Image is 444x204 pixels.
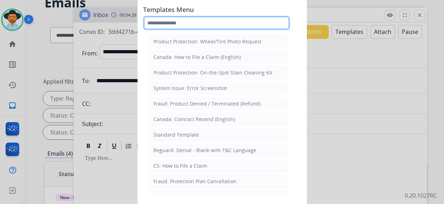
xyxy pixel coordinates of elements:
[153,38,262,45] div: Product Protection: Wheel/Tire Photo Request
[153,162,207,169] div: CS: How to File a Claim
[153,54,241,61] div: Canada: How to File a Claim (English)
[153,69,273,76] div: Product Protection: On-the-Spot Stain Cleaning Kit
[153,116,235,123] div: Canada: Contract Resend (English)
[153,131,199,138] div: Standard Template
[143,5,301,16] span: Templates Menu
[153,100,261,107] div: Fraud: Product Denied / Terminated (Refund)
[153,178,236,185] div: Fraud: Protection Plan Cancellation
[153,147,256,154] div: Reguard: Denial - Blank with T&C Language
[153,85,227,92] div: System Issue: Error Screenshot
